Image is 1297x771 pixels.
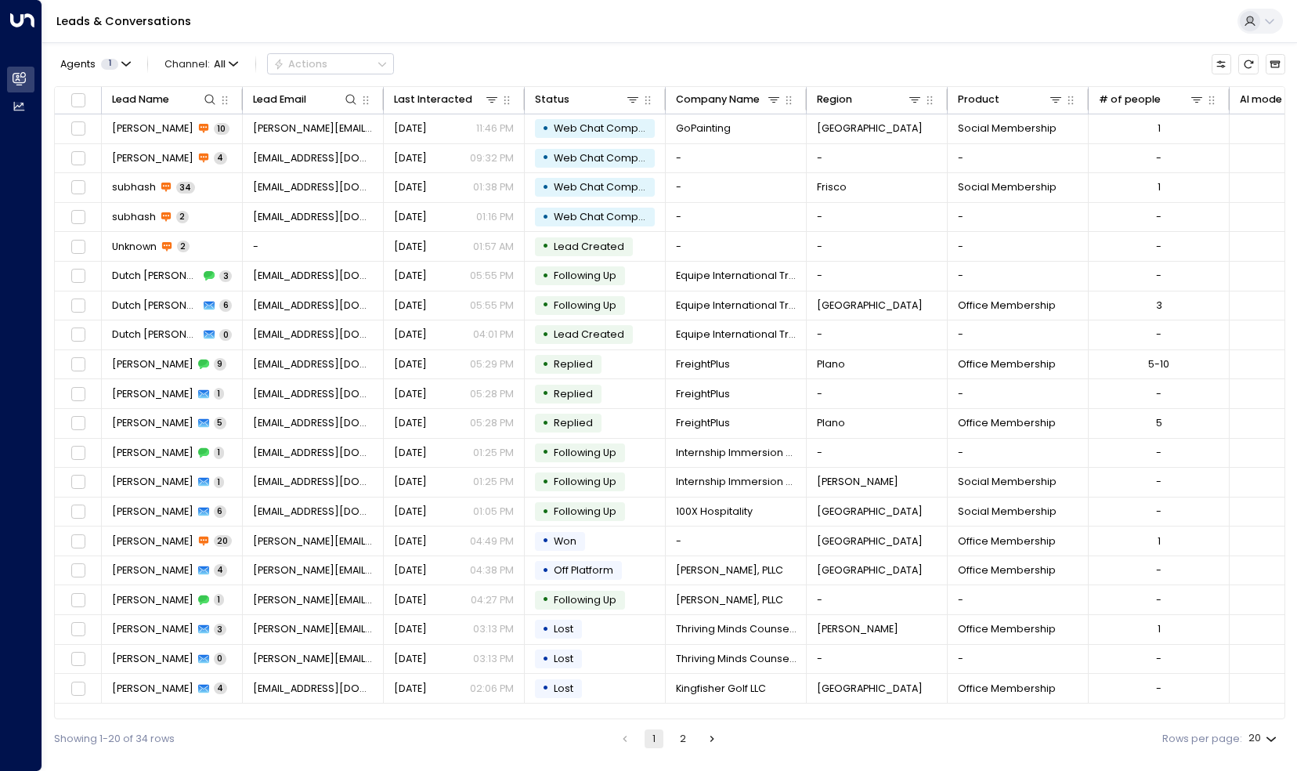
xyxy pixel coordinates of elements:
span: scottsharrer10@gmail.com [253,505,374,519]
td: - [807,645,948,674]
span: Toggle select row [69,503,87,521]
p: 01:38 PM [473,180,514,194]
div: Showing 1-20 of 34 rows [54,732,175,747]
span: gt@goodventuresteam.com [253,475,374,489]
span: 10 [214,123,229,135]
span: Plano [817,416,845,430]
div: - [1156,151,1162,165]
span: Equipe International Trust [676,299,797,313]
span: Lead Created [554,328,624,341]
div: Lead Email [253,91,306,108]
span: Following Up [554,299,616,312]
span: r.lee@se-rencon.com [253,534,374,548]
button: Go to page 2 [674,729,692,748]
div: 1 [1158,121,1161,136]
p: 02:06 PM [470,682,514,696]
div: 1 [1158,534,1161,548]
div: 5 [1156,416,1162,430]
span: Toggle select row [69,562,87,580]
span: 100X Hospitality [676,505,753,519]
span: Web Chat Completed [554,180,665,194]
div: AI mode [1240,91,1282,108]
span: Mariya.richardson@gopainting.com [253,121,374,136]
span: Oct 09, 2025 [394,593,427,607]
span: Dutch Blackwell [112,269,200,283]
div: Lead Name [112,91,219,108]
span: gt@goodventuresteam.com [253,446,374,460]
p: 04:38 PM [470,563,514,577]
p: 04:01 PM [473,328,514,342]
div: - [1156,446,1162,460]
p: 01:25 PM [473,475,514,489]
p: 04:27 PM [471,593,514,607]
span: Lost [554,652,573,665]
div: - [1156,240,1162,254]
span: asedaka@freightplus.io [253,387,374,401]
span: Oct 11, 2025 [394,240,427,254]
span: Yesterday [394,180,427,194]
span: North Richland Hills [817,299,923,313]
div: • [542,676,549,700]
span: Tara Willson [112,652,193,666]
p: 05:55 PM [470,269,514,283]
span: Randy Lee [112,534,193,548]
span: Channel: [159,54,244,74]
span: Allen [817,622,898,636]
div: • [542,411,549,436]
td: - [948,262,1089,291]
p: 01:25 PM [473,446,514,460]
span: Lost [554,682,573,695]
span: subhash@gatitaa.com [253,180,374,194]
span: Social Membership [958,475,1057,489]
td: - [807,144,948,173]
div: • [542,559,549,583]
span: 1 [214,447,224,458]
span: Yesterday [394,151,427,165]
span: subhash [112,210,156,224]
span: 6 [219,299,232,311]
span: tara@thrivingmindscounseling.net [253,622,374,636]
div: • [542,264,549,288]
span: Toggle select row [69,650,87,668]
span: Oct 09, 2025 [394,563,427,577]
td: - [807,203,948,232]
span: Scott Sharrer [112,505,193,519]
td: - [948,203,1089,232]
div: Status [535,91,641,108]
td: - [948,320,1089,349]
span: Ashley Ruleman [112,593,193,607]
span: 4 [214,682,227,694]
p: 05:28 PM [470,387,514,401]
div: • [542,176,549,200]
span: ashley@stormruleman.com [253,593,374,607]
span: Lead Created [554,240,624,253]
div: Lead Email [253,91,359,108]
span: Adam Sedaka [112,387,193,401]
div: • [542,470,549,494]
div: Company Name [676,91,760,108]
span: Toggle select row [69,208,87,226]
span: Flower Mound [817,505,923,519]
span: Toggle select row [69,297,87,315]
div: - [1156,652,1162,666]
span: Adam Sedaka [112,357,193,371]
span: 4 [214,152,227,164]
span: Dutch Blackwell [112,328,200,342]
div: • [542,588,549,612]
span: 2 [176,211,189,223]
button: Agents1 [54,54,135,74]
div: • [542,146,549,170]
span: dutchblackwell07@gmail.com [253,269,374,283]
span: Frisco [817,180,847,194]
span: Following Up [554,446,616,459]
div: Status [535,91,569,108]
span: Toggle select row [69,621,87,639]
td: - [666,144,807,173]
span: Thriving Minds Counseling PLLC [676,622,797,636]
div: Company Name [676,91,782,108]
span: 9 [214,358,226,370]
span: Storm Ruleman, PLLC [676,593,783,607]
span: Replied [554,416,593,429]
span: Web Chat Completed [554,151,665,165]
span: Oct 09, 2025 [394,328,427,342]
